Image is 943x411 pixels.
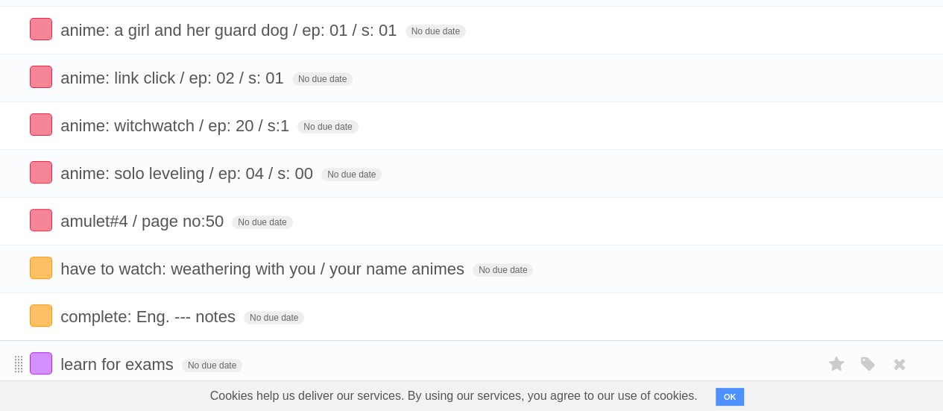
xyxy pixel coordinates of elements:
[232,216,292,229] span: No due date
[716,388,745,406] button: OK
[406,25,466,38] span: No due date
[30,304,52,327] label: Done
[60,69,288,87] span: anime: link click / ep: 02 / s: 01
[30,66,52,88] label: Done
[822,352,851,377] label: Star task
[195,381,713,411] span: Cookies help us deliver our services. By using our services, you agree to our use of cookies.
[30,161,52,183] label: Done
[60,355,177,374] span: learn for exams
[297,120,358,134] span: No due date
[244,311,304,324] span: No due date
[60,307,239,326] span: complete: Eng. --- notes
[473,263,533,277] span: No due date
[321,168,382,181] span: No due date
[30,209,52,231] label: Done
[60,212,227,230] span: amulet#4 / page no:50
[292,72,353,86] span: No due date
[60,260,468,278] span: have to watch: weathering with you / your name animes
[30,18,52,40] label: Done
[60,164,317,183] span: anime: solo leveling / ep: 04 / s: 00
[182,359,242,372] span: No due date
[30,352,52,374] label: Done
[60,21,400,40] span: anime: a girl and her guard dog / ep: 01 / s: 01
[30,113,52,136] label: Done
[30,257,52,279] label: Done
[60,116,293,135] span: anime: witchwatch / ep: 20 / s:1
